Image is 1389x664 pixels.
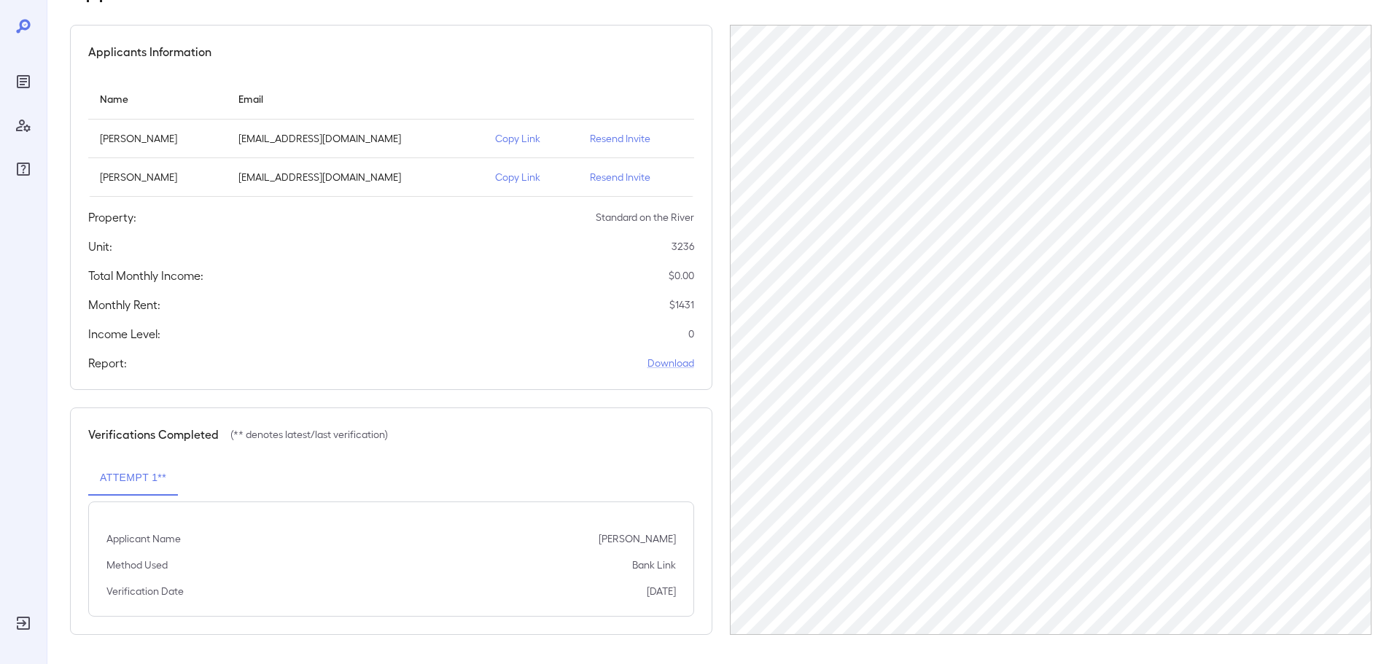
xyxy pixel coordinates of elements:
[596,210,694,224] p: Standard on the River
[100,131,215,146] p: [PERSON_NAME]
[590,131,682,146] p: Resend Invite
[12,70,35,93] div: Reports
[106,558,168,572] p: Method Used
[12,612,35,635] div: Log Out
[88,461,178,496] button: Attempt 1**
[88,78,694,197] table: simple table
[230,427,388,442] p: (** denotes latest/last verification)
[238,131,472,146] p: [EMAIL_ADDRESS][DOMAIN_NAME]
[227,78,483,120] th: Email
[12,157,35,181] div: FAQ
[688,327,694,341] p: 0
[669,297,694,312] p: $ 1431
[647,584,676,598] p: [DATE]
[88,238,112,255] h5: Unit:
[672,239,694,254] p: 3236
[88,43,211,60] h5: Applicants Information
[590,170,682,184] p: Resend Invite
[88,267,203,284] h5: Total Monthly Income:
[88,426,219,443] h5: Verifications Completed
[100,170,215,184] p: [PERSON_NAME]
[599,531,676,546] p: [PERSON_NAME]
[12,114,35,137] div: Manage Users
[495,170,567,184] p: Copy Link
[495,131,567,146] p: Copy Link
[88,354,127,372] h5: Report:
[632,558,676,572] p: Bank Link
[669,268,694,283] p: $ 0.00
[238,170,472,184] p: [EMAIL_ADDRESS][DOMAIN_NAME]
[88,325,160,343] h5: Income Level:
[88,208,136,226] h5: Property:
[88,78,227,120] th: Name
[88,296,160,313] h5: Monthly Rent:
[647,356,694,370] a: Download
[106,584,184,598] p: Verification Date
[106,531,181,546] p: Applicant Name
